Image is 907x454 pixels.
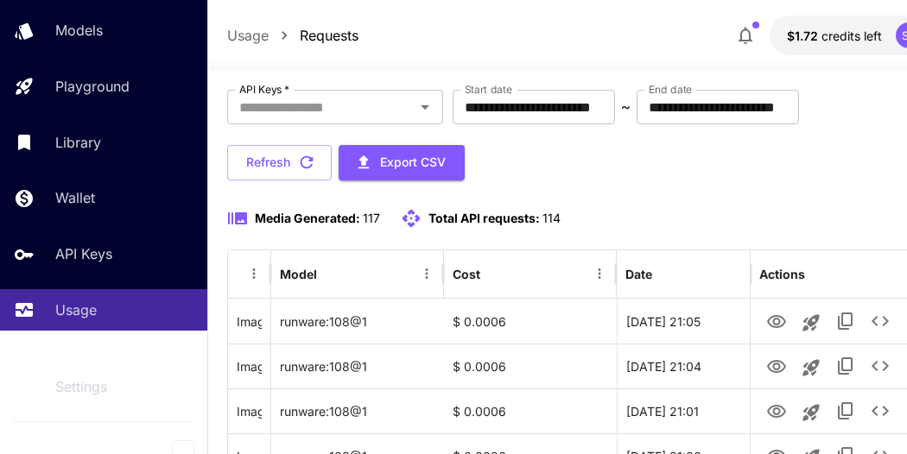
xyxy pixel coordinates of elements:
[465,82,512,97] label: Start date
[55,187,95,208] p: Wallet
[444,344,617,388] div: $ 0.0006
[794,395,828,430] button: Launch in playground
[300,25,358,46] a: Requests
[363,211,380,225] span: 117
[759,348,794,383] button: View
[271,344,444,388] div: runware:108@1
[237,344,262,388] div: Click to copy prompt
[617,388,790,433] div: 22 Sep, 2025 21:01
[794,350,828,385] button: Launch in playground
[863,349,897,383] button: See details
[621,97,631,117] p: ~
[271,299,444,344] div: runware:108@1
[482,262,506,286] button: Sort
[863,304,897,338] button: See details
[255,211,360,225] span: Media Generated:
[237,389,262,433] div: Click to copy prompt
[413,95,437,119] button: Open
[759,267,805,281] div: Actions
[444,299,617,344] div: $ 0.0006
[227,145,332,180] button: Refresh
[55,376,107,397] p: Settings
[444,388,617,433] div: $ 0.0006
[55,20,103,41] p: Models
[55,243,112,264] p: API Keys
[271,388,444,433] div: runware:108@1
[227,25,269,46] a: Usage
[828,394,863,428] button: Copy TaskUUID
[227,25,358,46] nav: breadcrumb
[428,211,540,225] span: Total API requests:
[794,306,828,340] button: Launch in playground
[55,300,97,320] p: Usage
[587,262,612,286] button: Menu
[625,267,652,281] div: Date
[617,344,790,388] div: 22 Sep, 2025 21:04
[828,304,863,338] button: Copy TaskUUID
[238,262,263,286] button: Sort
[654,262,678,286] button: Sort
[617,299,790,344] div: 22 Sep, 2025 21:05
[242,262,266,286] button: Menu
[649,82,692,97] label: End date
[542,211,561,225] span: 114
[237,300,262,344] div: Click to copy prompt
[759,303,794,338] button: View
[415,262,439,286] button: Menu
[821,28,882,43] span: credits left
[787,27,882,45] div: $1.72367
[828,349,863,383] button: Copy TaskUUID
[453,267,480,281] div: Cost
[863,394,897,428] button: See details
[319,262,343,286] button: Sort
[55,76,130,97] p: Playground
[339,145,465,180] button: Export CSV
[280,267,317,281] div: Model
[55,132,101,153] p: Library
[759,393,794,428] button: View
[787,28,821,43] span: $1.72
[239,82,289,97] label: API Keys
